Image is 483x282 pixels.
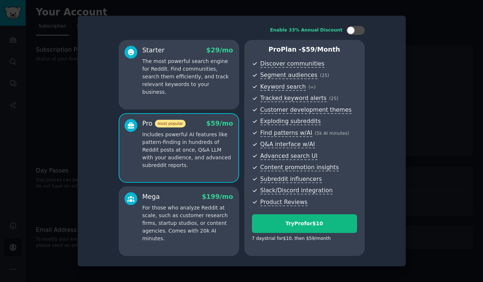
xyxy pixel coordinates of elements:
[320,73,329,78] span: ( 25 )
[260,94,327,102] span: Tracked keyword alerts
[260,152,317,160] span: Advanced search UI
[260,83,306,91] span: Keyword search
[329,96,338,101] span: ( 25 )
[142,46,165,55] div: Starter
[142,204,233,242] p: For those who analyze Reddit at scale, such as customer research firms, startup studios, or conte...
[260,71,317,79] span: Segment audiences
[260,129,312,137] span: Find patterns w/AI
[252,214,357,233] button: TryProfor$10
[142,119,186,128] div: Pro
[142,131,233,169] p: Includes powerful AI features like pattern-finding in hundreds of Reddit posts at once, Q&A LLM w...
[260,141,315,148] span: Q&A interface w/AI
[260,60,324,68] span: Discover communities
[260,106,352,114] span: Customer development themes
[260,187,333,194] span: Slack/Discord integration
[206,120,233,127] span: $ 59 /mo
[260,164,339,171] span: Content promotion insights
[206,47,233,54] span: $ 29 /mo
[308,85,316,90] span: ( ∞ )
[252,45,357,54] p: Pro Plan -
[260,175,322,183] span: Subreddit influencers
[155,120,186,127] span: most popular
[315,131,349,136] span: ( 5k AI minutes )
[252,220,357,227] div: Try Pro for $10
[252,235,331,242] div: 7 days trial for $10 , then $ 59 /month
[260,118,321,125] span: Exploding subreddits
[270,27,343,34] div: Enable 33% Annual Discount
[202,193,233,200] span: $ 199 /mo
[142,192,160,201] div: Mega
[142,57,233,96] p: The most powerful search engine for Reddit. Find communities, search them efficiently, and track ...
[301,46,340,53] span: $ 59 /month
[260,198,308,206] span: Product Reviews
